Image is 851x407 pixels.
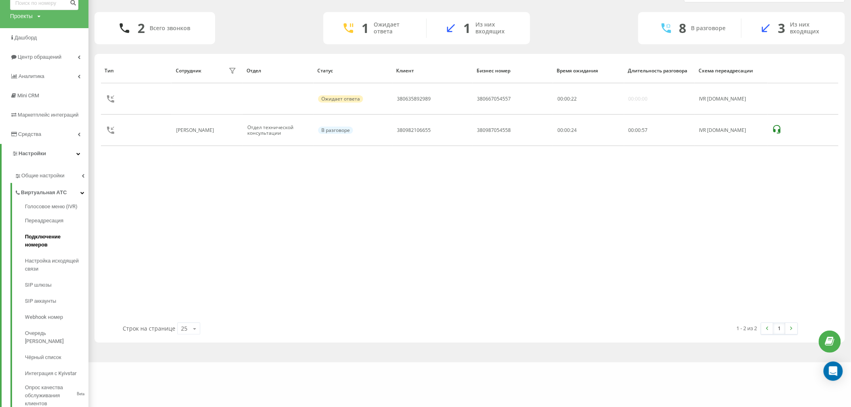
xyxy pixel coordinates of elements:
[105,68,168,74] div: Тип
[14,35,37,41] span: Дашборд
[557,127,619,133] div: 00:00:24
[629,127,648,133] div: : :
[362,21,369,36] div: 1
[18,73,44,79] span: Аналитика
[629,127,634,134] span: 00
[25,277,88,293] a: SIP шлюзы
[824,362,843,381] div: Open Intercom Messenger
[557,96,577,102] div: : :
[635,127,641,134] span: 00
[2,144,88,163] a: Настройки
[25,325,88,349] a: Очередь [PERSON_NAME]
[571,95,577,102] span: 22
[25,281,51,289] span: SIP шлюзы
[477,68,549,74] div: Бизнес номер
[25,229,88,253] a: Подключение номеров
[691,25,726,32] div: В разговоре
[25,349,88,366] a: Чёрный список
[21,172,64,180] span: Общие настройки
[564,95,570,102] span: 00
[25,293,88,309] a: SIP аккаунты
[25,257,84,273] span: Настройка исходящей связи
[778,21,785,36] div: 3
[790,21,833,35] div: Из них входящих
[176,68,201,74] div: Сотрудник
[25,217,64,225] span: Переадресация
[14,166,88,183] a: Общие настройки
[25,366,88,382] a: Интеграция с Kyivstar
[25,233,84,249] span: Подключение номеров
[628,68,691,74] div: Длительность разговора
[477,127,511,133] div: 380987054558
[17,92,39,99] span: Mini CRM
[25,203,78,211] span: Голосовое меню (IVR)
[25,203,88,213] a: Голосовое меню (IVR)
[25,213,88,229] a: Переадресация
[396,68,469,74] div: Клиент
[247,68,310,74] div: Отдел
[138,21,145,36] div: 2
[25,313,63,321] span: Webhook номер
[699,96,763,102] div: IVR [DOMAIN_NAME]
[123,325,175,332] span: Строк на странице
[14,183,88,200] a: Виртуальная АТС
[150,25,190,32] div: Всего звонков
[25,329,84,345] span: Очередь [PERSON_NAME]
[176,127,216,133] div: [PERSON_NAME]
[18,150,46,156] span: Настройки
[374,21,414,35] div: Ожидает ответа
[181,325,187,333] div: 25
[699,68,764,74] div: Схема переадресации
[629,96,648,102] div: 00:00:00
[25,370,76,378] span: Интеграция с Kyivstar
[18,131,41,137] span: Средства
[10,12,33,20] div: Проекты
[25,297,56,305] span: SIP аккаунты
[475,21,518,35] div: Из них входящих
[318,127,353,134] div: В разговоре
[25,253,88,277] a: Настройка исходящей связи
[737,324,757,332] div: 1 - 2 из 2
[773,323,785,334] a: 1
[25,354,61,362] span: Чёрный список
[318,95,363,103] div: Ожидает ответа
[557,95,563,102] span: 00
[679,21,687,36] div: 8
[18,112,78,118] span: Маркетплейс интеграций
[397,127,431,133] div: 380982106655
[642,127,648,134] span: 57
[18,54,62,60] span: Центр обращений
[247,125,309,136] div: Отдел технической консультации
[477,96,511,102] div: 380667054557
[699,127,763,133] div: IVR [DOMAIN_NAME]
[397,96,431,102] div: 380635892989
[25,309,88,325] a: Webhook номер
[557,68,620,74] div: Время ожидания
[463,21,471,36] div: 1
[21,189,67,197] span: Виртуальная АТС
[318,68,389,74] div: Статус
